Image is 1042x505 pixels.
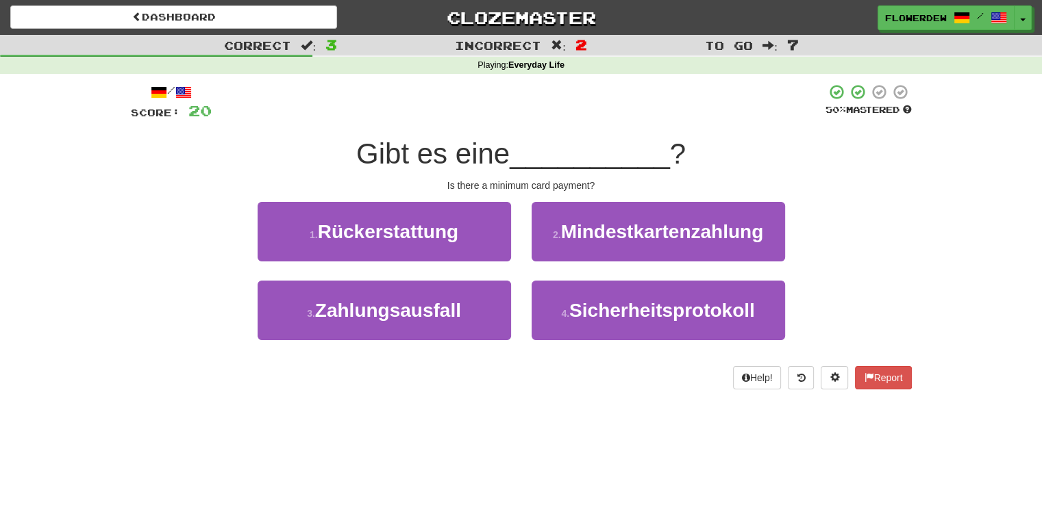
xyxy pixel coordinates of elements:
button: Round history (alt+y) [788,366,814,389]
span: 7 [787,36,799,53]
span: 3 [325,36,337,53]
span: Flowerdew [885,12,947,24]
button: Report [855,366,911,389]
span: Sicherheitsprotokoll [569,300,755,321]
button: 1.Rückerstattung [258,202,511,261]
span: / [977,11,984,21]
span: Incorrect [455,38,541,52]
span: Score: [131,107,180,118]
span: Rückerstattung [318,221,458,242]
span: 20 [188,102,212,119]
a: Flowerdew / [878,5,1015,30]
span: Zahlungsausfall [315,300,461,321]
span: 2 [575,36,587,53]
span: Correct [224,38,291,52]
div: Mastered [826,104,912,116]
small: 2 . [553,229,561,240]
strong: Everyday Life [508,60,565,70]
button: 4.Sicherheitsprotokoll [532,281,785,340]
span: : [301,40,316,51]
button: 3.Zahlungsausfall [258,281,511,340]
span: __________ [510,138,670,170]
a: Clozemaster [358,5,684,29]
small: 1 . [310,229,318,240]
span: To go [705,38,753,52]
span: Mindestkartenzahlung [561,221,764,242]
span: 50 % [826,104,846,115]
small: 4 . [561,308,569,319]
span: Gibt es eine [356,138,510,170]
span: ? [670,138,686,170]
button: 2.Mindestkartenzahlung [532,202,785,261]
a: Dashboard [10,5,337,29]
span: : [551,40,566,51]
div: Is there a minimum card payment? [131,179,912,192]
span: : [762,40,778,51]
small: 3 . [307,308,315,319]
div: / [131,83,212,101]
button: Help! [733,366,782,389]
